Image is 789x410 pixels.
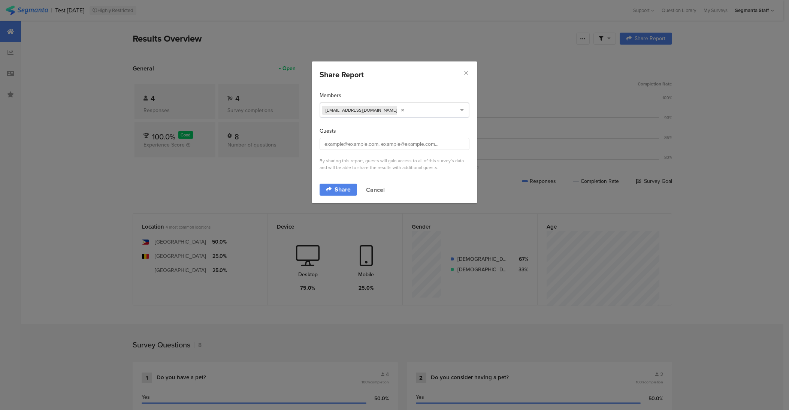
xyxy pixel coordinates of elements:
div: dialog [312,61,477,203]
span: Share [335,187,351,193]
div: By sharing this report, guests will gain access to all of this survey’s data and will be able to ... [320,157,469,171]
div: Share Report [320,69,469,80]
button: Close [463,69,469,78]
input: example@example.com, example@example.com... [320,138,469,150]
button: Cancel [366,186,385,194]
span: [EMAIL_ADDRESS][DOMAIN_NAME] [326,107,397,114]
div: Guests [320,127,469,135]
div: Members [320,91,469,99]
